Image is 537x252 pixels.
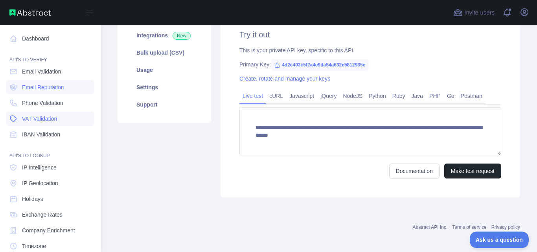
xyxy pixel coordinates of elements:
[444,90,458,102] a: Go
[413,224,448,230] a: Abstract API Inc.
[127,61,202,79] a: Usage
[6,64,94,79] a: Email Validation
[22,179,58,187] span: IP Geolocation
[389,164,440,178] a: Documentation
[6,208,94,222] a: Exchange Rates
[464,8,495,17] span: Invite users
[6,223,94,237] a: Company Enrichment
[127,79,202,96] a: Settings
[22,131,60,138] span: IBAN Validation
[366,90,389,102] a: Python
[317,90,340,102] a: jQuery
[22,115,57,123] span: VAT Validation
[239,29,501,40] h2: Try it out
[6,127,94,142] a: IBAN Validation
[408,90,427,102] a: Java
[22,242,46,250] span: Timezone
[444,164,501,178] button: Make test request
[452,224,486,230] a: Terms of service
[6,176,94,190] a: IP Geolocation
[491,224,520,230] a: Privacy policy
[239,46,501,54] div: This is your private API key, specific to this API.
[426,90,444,102] a: PHP
[6,47,94,63] div: API'S TO VERIFY
[286,90,317,102] a: Javascript
[452,6,496,19] button: Invite users
[271,59,368,71] span: 4d2c403c5f2a4e9da54a632e5812935e
[22,226,75,234] span: Company Enrichment
[6,143,94,159] div: API'S TO LOOKUP
[266,90,286,102] a: cURL
[458,90,486,102] a: Postman
[6,31,94,46] a: Dashboard
[239,75,330,82] a: Create, rotate and manage your keys
[470,232,529,248] iframe: Toggle Customer Support
[127,27,202,44] a: Integrations New
[6,80,94,94] a: Email Reputation
[22,83,64,91] span: Email Reputation
[340,90,366,102] a: NodeJS
[389,90,408,102] a: Ruby
[22,195,43,203] span: Holidays
[239,61,501,68] div: Primary Key:
[173,32,191,40] span: New
[22,211,63,219] span: Exchange Rates
[9,9,51,16] img: Abstract API
[6,160,94,175] a: IP Intelligence
[6,96,94,110] a: Phone Validation
[22,99,63,107] span: Phone Validation
[22,68,61,75] span: Email Validation
[239,90,266,102] a: Live test
[6,192,94,206] a: Holidays
[127,44,202,61] a: Bulk upload (CSV)
[127,96,202,113] a: Support
[22,164,57,171] span: IP Intelligence
[6,112,94,126] a: VAT Validation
